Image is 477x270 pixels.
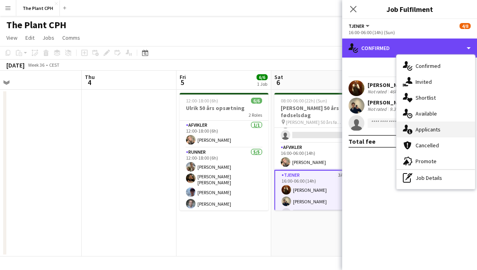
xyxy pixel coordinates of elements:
[274,104,363,119] h3: [PERSON_NAME] 50 års fødselsdag
[274,143,363,170] app-card-role: Afvikler1/116:00-06:00 (14h)[PERSON_NAME]
[257,81,267,87] div: 1 Job
[388,106,404,112] div: 9.3km
[25,34,34,41] span: Edit
[368,89,388,95] div: Not rated
[3,33,21,43] a: View
[368,106,388,112] div: Not rated
[178,78,186,87] span: 5
[186,98,218,104] span: 12:00-18:00 (6h)
[397,137,475,153] div: Cancelled
[281,98,327,104] span: 08:00-06:00 (22h) (Sun)
[16,0,60,16] button: The Plant CPH
[397,58,475,74] div: Confirmed
[273,78,283,87] span: 6
[42,34,54,41] span: Jobs
[22,33,38,43] a: Edit
[342,39,477,58] div: Confirmed
[59,33,83,43] a: Comms
[257,74,268,80] span: 6/6
[349,23,371,29] button: Tjener
[349,137,375,145] div: Total fee
[26,62,46,68] span: Week 36
[397,121,475,137] div: Applicants
[6,19,66,31] h1: The Plant CPH
[84,78,95,87] span: 4
[249,112,262,118] span: 2 Roles
[349,29,471,35] div: 16:00-06:00 (14h) (Sun)
[368,81,416,89] div: [PERSON_NAME]
[274,93,363,210] app-job-card: 08:00-06:00 (22h) (Sun)4/8[PERSON_NAME] 50 års fødselsdag [PERSON_NAME] 50 års fødselsdag5 Roles[...
[180,73,186,81] span: Fri
[274,73,283,81] span: Sat
[180,93,268,210] app-job-card: 12:00-18:00 (6h)6/6Ulrik 50 års opsætning2 RolesAfvikler1/112:00-18:00 (6h)[PERSON_NAME]Runner5/5...
[342,4,477,14] h3: Job Fulfilment
[6,61,25,69] div: [DATE]
[180,121,268,148] app-card-role: Afvikler1/112:00-18:00 (6h)[PERSON_NAME]
[397,153,475,169] div: Promote
[397,170,475,186] div: Job Details
[274,170,363,222] app-card-role: Tjener3A2/316:00-06:00 (14h)[PERSON_NAME][PERSON_NAME]
[62,34,80,41] span: Comms
[397,90,475,106] div: Shortlist
[397,74,475,90] div: Invited
[368,99,417,106] div: [PERSON_NAME]
[349,23,364,29] span: Tjener
[6,34,17,41] span: View
[251,98,262,104] span: 6/6
[49,62,59,68] div: CEST
[180,148,268,223] app-card-role: Runner5/512:00-18:00 (6h)[PERSON_NAME][PERSON_NAME] [PERSON_NAME][GEOGRAPHIC_DATA][PERSON_NAME][P...
[85,73,95,81] span: Thu
[397,106,475,121] div: Available
[286,119,343,125] span: [PERSON_NAME] 50 års fødselsdag
[39,33,57,43] a: Jobs
[460,23,471,29] span: 4/8
[180,104,268,112] h3: Ulrik 50 års opsætning
[388,89,402,95] div: 46km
